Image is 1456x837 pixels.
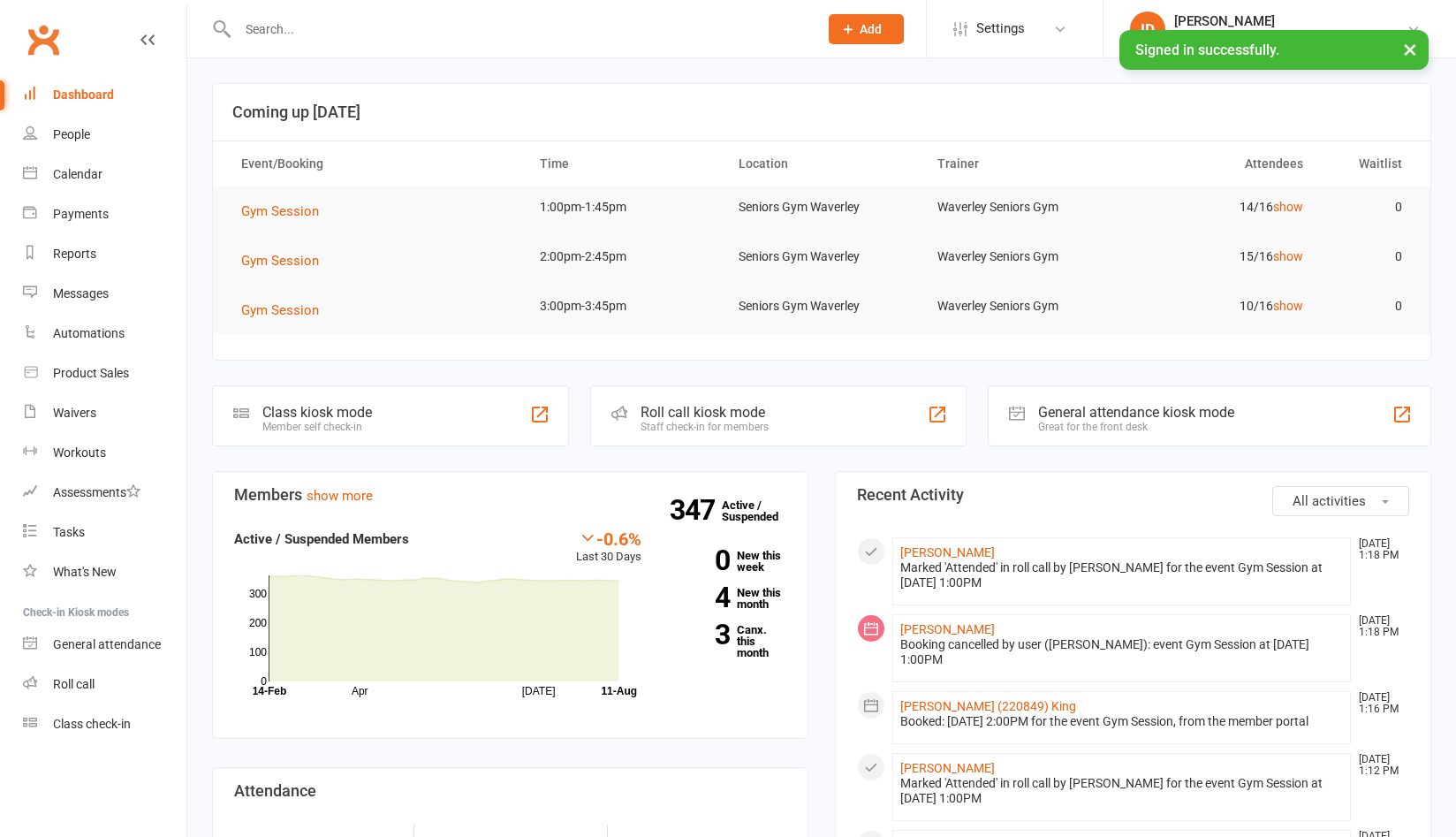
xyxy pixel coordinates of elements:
[1038,421,1234,433] div: Great for the front desk
[900,560,1343,590] div: Marked 'Attended' in roll call by [PERSON_NAME] for the event Gym Session at [DATE] 1:00PM
[53,406,96,420] div: Waivers
[900,699,1076,713] a: [PERSON_NAME] (220849) King
[1120,285,1319,327] td: 10/16
[53,88,114,102] div: Dashboard
[576,529,641,548] div: -0.6%
[1120,141,1319,186] th: Attendees
[723,186,921,228] td: Seniors Gym Waverley
[241,300,331,321] button: Gym Session
[53,637,161,651] div: General attendance
[668,624,786,658] a: 3Canx. this month
[53,525,85,539] div: Tasks
[23,552,186,592] a: What's New
[53,366,129,380] div: Product Sales
[1319,186,1419,228] td: 0
[23,354,186,393] a: Product Sales
[900,761,995,775] a: [PERSON_NAME]
[23,513,186,552] a: Tasks
[1319,236,1419,278] td: 0
[670,497,722,523] strong: 347
[668,547,730,574] strong: 0
[1174,13,1407,29] div: [PERSON_NAME]
[21,18,65,62] a: Clubworx
[723,141,921,186] th: Location
[524,236,723,278] td: 2:00pm-2:45pm
[524,186,723,228] td: 1:00pm-1:45pm
[23,314,186,354] a: Automations
[1394,30,1426,68] button: ×
[829,14,904,44] button: Add
[857,486,1409,504] h3: Recent Activity
[668,621,730,648] strong: 3
[53,485,140,499] div: Assessments
[1130,11,1165,47] div: ID
[225,141,524,186] th: Event/Booking
[241,203,319,219] span: Gym Session
[900,776,1343,806] div: Marked 'Attended' in roll call by [PERSON_NAME] for the event Gym Session at [DATE] 1:00PM
[900,714,1343,729] div: Booked: [DATE] 2:00PM for the event Gym Session, from the member portal
[53,326,125,340] div: Automations
[241,201,331,222] button: Gym Session
[722,486,800,536] a: 347Active / Suspended
[23,75,186,115] a: Dashboard
[1174,29,1407,45] div: Uniting Seniors Gym [GEOGRAPHIC_DATA]
[23,234,186,274] a: Reports
[307,488,373,504] a: show more
[921,186,1120,228] td: Waverley Seniors Gym
[900,622,995,636] a: [PERSON_NAME]
[723,285,921,327] td: Seniors Gym Waverley
[53,286,109,301] div: Messages
[524,285,723,327] td: 3:00pm-3:45pm
[262,404,372,421] div: Class kiosk mode
[576,529,641,567] div: Last 30 Days
[234,531,409,547] strong: Active / Suspended Members
[23,473,186,513] a: Assessments
[976,9,1025,49] span: Settings
[241,250,331,271] button: Gym Session
[641,404,769,421] div: Roll call kiosk mode
[23,274,186,314] a: Messages
[53,167,102,181] div: Calendar
[1135,42,1279,58] span: Signed in successfully.
[53,565,117,579] div: What's New
[23,393,186,433] a: Waivers
[234,486,786,504] h3: Members
[23,194,186,234] a: Payments
[262,421,372,433] div: Member self check-in
[641,421,769,433] div: Staff check-in for members
[1273,299,1303,313] a: show
[23,115,186,155] a: People
[23,625,186,665] a: General attendance kiosk mode
[53,127,90,141] div: People
[900,545,995,559] a: [PERSON_NAME]
[900,637,1343,667] div: Booking cancelled by user ([PERSON_NAME]): event Gym Session at [DATE] 1:00PM
[1319,141,1419,186] th: Waitlist
[53,677,95,691] div: Roll call
[921,141,1120,186] th: Trainer
[241,302,319,318] span: Gym Session
[860,22,882,36] span: Add
[1038,404,1234,421] div: General attendance kiosk mode
[1350,615,1408,638] time: [DATE] 1:18 PM
[23,433,186,473] a: Workouts
[241,253,319,269] span: Gym Session
[1120,186,1319,228] td: 14/16
[1272,486,1409,516] button: All activities
[668,584,730,611] strong: 4
[23,704,186,744] a: Class kiosk mode
[1350,538,1408,561] time: [DATE] 1:18 PM
[723,236,921,278] td: Seniors Gym Waverley
[232,103,1411,121] h3: Coming up [DATE]
[1273,200,1303,214] a: show
[1273,249,1303,263] a: show
[234,782,786,800] h3: Attendance
[23,665,186,704] a: Roll call
[53,247,96,261] div: Reports
[1350,754,1408,777] time: [DATE] 1:12 PM
[1350,692,1408,715] time: [DATE] 1:16 PM
[53,445,106,460] div: Workouts
[232,17,806,42] input: Search...
[921,285,1120,327] td: Waverley Seniors Gym
[53,207,109,221] div: Payments
[524,141,723,186] th: Time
